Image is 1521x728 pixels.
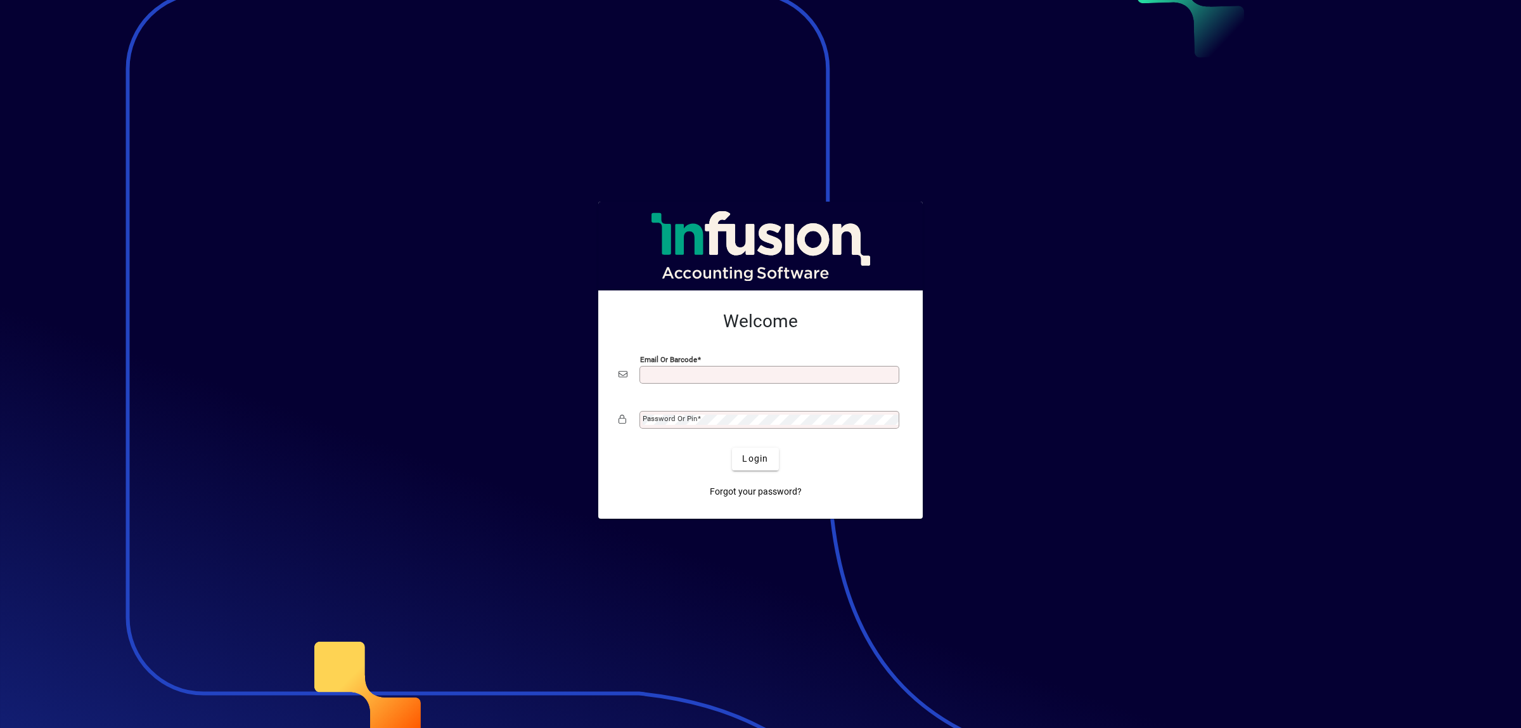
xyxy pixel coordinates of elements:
mat-label: Email or Barcode [640,354,697,363]
span: Forgot your password? [710,485,802,498]
h2: Welcome [619,311,902,332]
mat-label: Password or Pin [643,414,697,423]
a: Forgot your password? [705,481,807,504]
span: Login [742,452,768,465]
button: Login [732,448,778,471]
